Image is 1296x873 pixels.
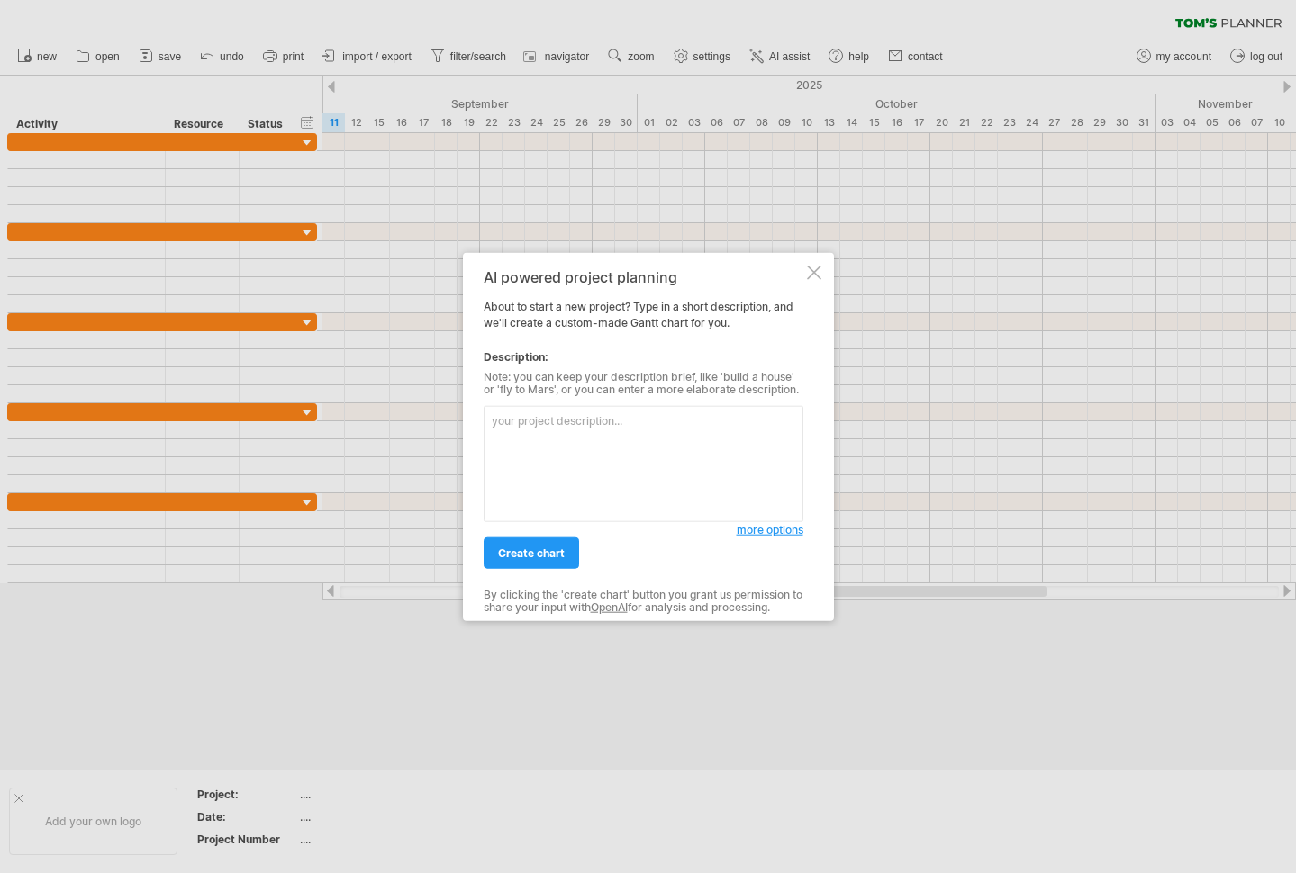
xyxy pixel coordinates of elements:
[737,522,803,538] a: more options
[484,269,803,285] div: AI powered project planning
[591,600,628,614] a: OpenAI
[737,523,803,536] span: more options
[484,371,803,397] div: Note: you can keep your description brief, like 'build a house' or 'fly to Mars', or you can ente...
[498,546,565,560] span: create chart
[484,589,803,615] div: By clicking the 'create chart' button you grant us permission to share your input with for analys...
[484,537,579,569] a: create chart
[484,349,803,365] div: Description:
[484,269,803,605] div: About to start a new project? Type in a short description, and we'll create a custom-made Gantt c...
